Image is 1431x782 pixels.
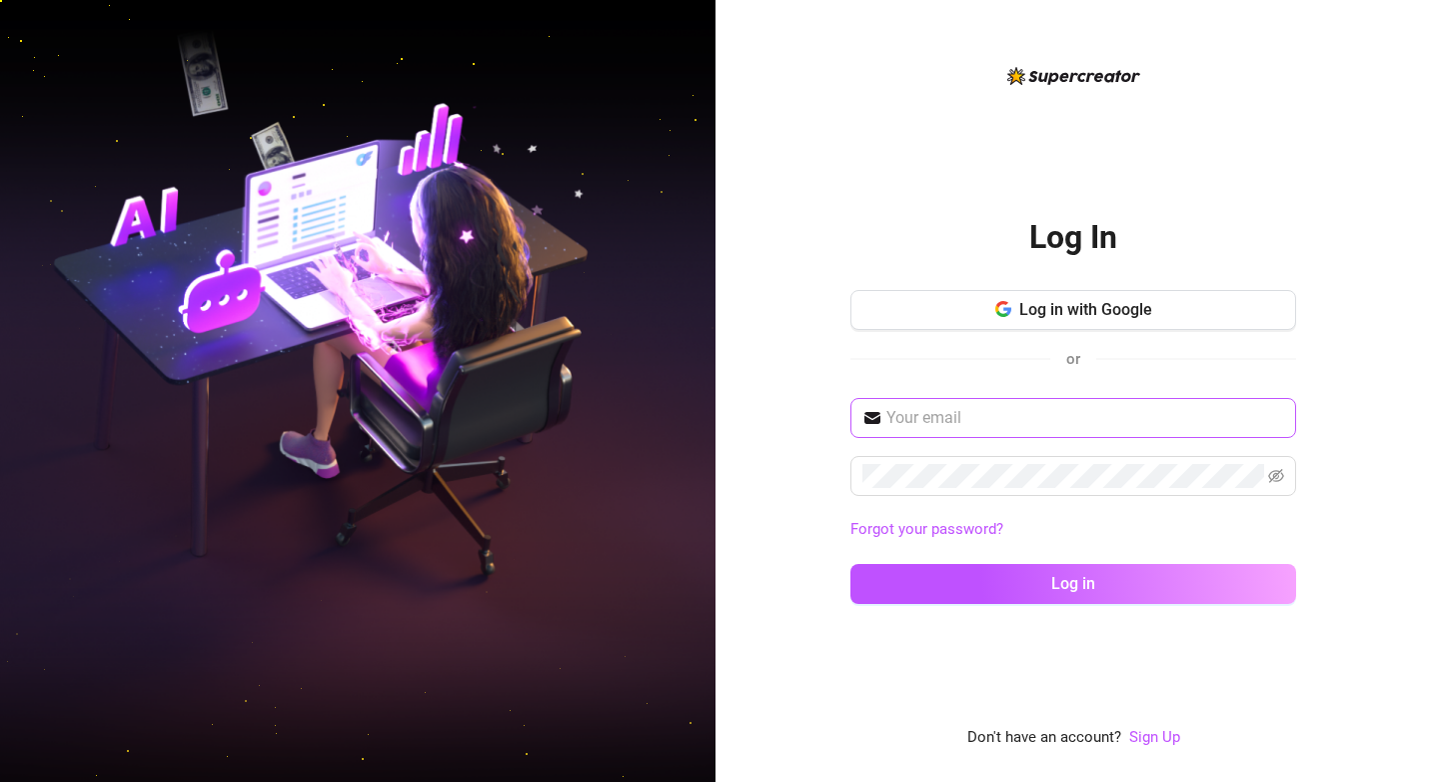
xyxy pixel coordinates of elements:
input: Your email [886,406,1284,430]
button: Log in with Google [850,290,1296,330]
a: Sign Up [1129,726,1180,750]
h2: Log In [1029,217,1117,258]
span: Log in [1051,574,1095,593]
span: or [1066,350,1080,368]
span: eye-invisible [1268,468,1284,484]
span: Don't have an account? [967,726,1121,750]
a: Forgot your password? [850,518,1296,542]
span: Log in with Google [1019,300,1152,319]
a: Sign Up [1129,728,1180,746]
a: Forgot your password? [850,520,1003,538]
button: Log in [850,564,1296,604]
img: logo-BBDzfeDw.svg [1007,67,1140,85]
